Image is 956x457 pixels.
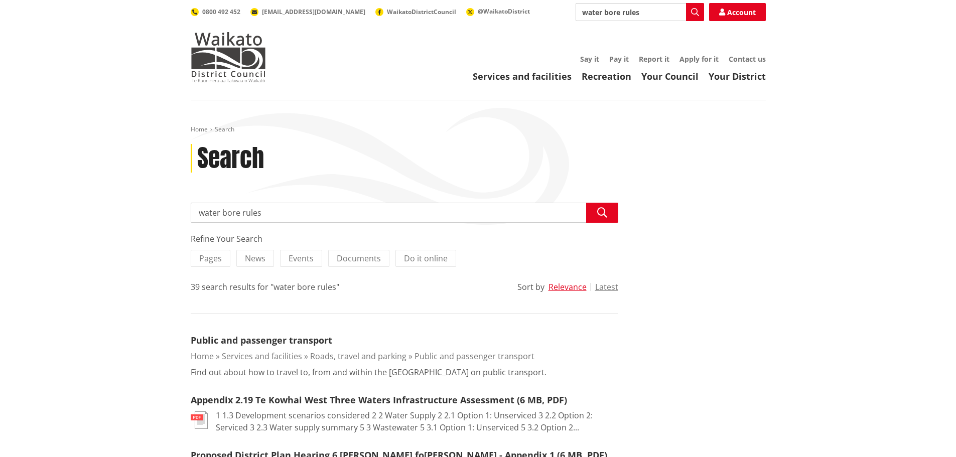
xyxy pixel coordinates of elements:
[310,351,406,362] a: Roads, travel and parking
[466,7,530,16] a: @WaikatoDistrict
[478,7,530,16] span: @WaikatoDistrict
[387,8,456,16] span: WaikatoDistrictCouncil
[191,203,618,223] input: Search input
[729,54,766,64] a: Contact us
[216,409,618,433] p: 1 1.3 Development scenarios considered 2 2 Water Supply 2 2.1 Option 1: Unserviced 3 2.2 Option 2...
[191,411,208,429] img: document-pdf.svg
[517,281,544,293] div: Sort by
[337,253,381,264] span: Documents
[191,351,214,362] a: Home
[191,366,547,378] p: Find out about how to travel to, from and within the [GEOGRAPHIC_DATA] on public transport.
[250,8,365,16] a: [EMAIL_ADDRESS][DOMAIN_NAME]
[199,253,222,264] span: Pages
[415,351,534,362] a: Public and passenger transport
[191,281,339,293] div: 39 search results for "water bore rules"
[191,32,266,82] img: Waikato District Council - Te Kaunihera aa Takiwaa o Waikato
[191,125,208,133] a: Home
[404,253,448,264] span: Do it online
[197,144,264,173] h1: Search
[641,70,699,82] a: Your Council
[709,3,766,21] a: Account
[215,125,234,133] span: Search
[582,70,631,82] a: Recreation
[262,8,365,16] span: [EMAIL_ADDRESS][DOMAIN_NAME]
[580,54,599,64] a: Say it
[609,54,629,64] a: Pay it
[191,125,766,134] nav: breadcrumb
[202,8,240,16] span: 0800 492 452
[679,54,719,64] a: Apply for it
[245,253,265,264] span: News
[709,70,766,82] a: Your District
[191,8,240,16] a: 0800 492 452
[473,70,572,82] a: Services and facilities
[191,233,618,245] div: Refine Your Search
[576,3,704,21] input: Search input
[191,394,567,406] a: Appendix 2.19 Te Kowhai West Three Waters Infrastructure Assessment (6 MB, PDF)
[289,253,314,264] span: Events
[222,351,302,362] a: Services and facilities
[639,54,669,64] a: Report it
[595,282,618,291] button: Latest
[375,8,456,16] a: WaikatoDistrictCouncil
[549,282,587,291] button: Relevance
[191,334,332,346] a: Public and passenger transport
